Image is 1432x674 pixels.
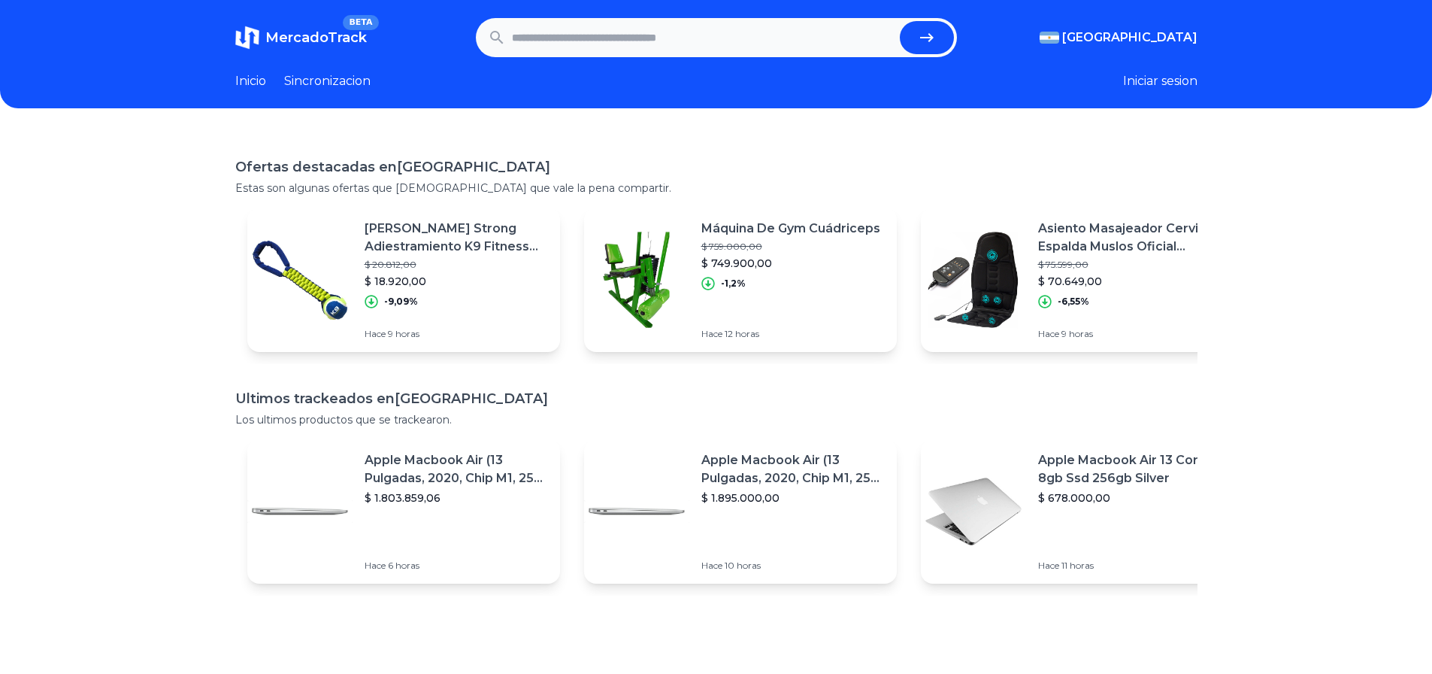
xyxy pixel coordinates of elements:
p: $ 759.000,00 [701,241,880,253]
p: -9,09% [384,296,418,308]
p: $ 75.599,00 [1038,259,1222,271]
h1: Ultimos trackeados en [GEOGRAPHIC_DATA] [235,388,1197,409]
img: Argentina [1040,32,1059,44]
button: Iniciar sesion [1123,72,1197,90]
a: Featured imageAsiento Masajeador Cervical Espalda Muslos Oficial Gadnic$ 75.599,00$ 70.649,00-6,5... [921,208,1234,352]
a: Featured imageApple Macbook Air (13 Pulgadas, 2020, Chip M1, 256 Gb De Ssd, 8 Gb De Ram) - Plata$... [584,439,897,584]
a: Sincronizacion [284,72,371,90]
p: Máquina De Gym Cuádriceps [701,220,880,238]
p: Hace 10 horas [701,560,885,572]
p: Hace 11 horas [1038,560,1222,572]
img: Featured image [584,227,689,332]
p: $ 749.900,00 [701,256,880,271]
p: Apple Macbook Air 13 Core I5 8gb Ssd 256gb Silver [1038,451,1222,487]
a: Featured imageMáquina De Gym Cuádriceps$ 759.000,00$ 749.900,00-1,2%Hace 12 horas [584,208,897,352]
p: Estas son algunas ofertas que [DEMOGRAPHIC_DATA] que vale la pena compartir. [235,181,1197,196]
p: Hace 12 horas [701,328,880,340]
p: $ 18.920,00 [365,274,548,289]
p: $ 20.812,00 [365,259,548,271]
p: $ 1.803.859,06 [365,490,548,506]
img: Featured image [584,459,689,564]
p: $ 70.649,00 [1038,274,1222,289]
span: [GEOGRAPHIC_DATA] [1062,29,1197,47]
a: Featured image[PERSON_NAME] Strong Adiestramiento K9 Fitness Perro Juego$ 20.812,00$ 18.920,00-9,... [247,208,560,352]
a: Featured imageApple Macbook Air 13 Core I5 8gb Ssd 256gb Silver$ 678.000,00Hace 11 horas [921,439,1234,584]
p: -6,55% [1058,296,1089,308]
a: MercadoTrackBETA [235,26,367,50]
span: BETA [343,15,378,30]
p: [PERSON_NAME] Strong Adiestramiento K9 Fitness Perro Juego [365,220,548,256]
a: Inicio [235,72,266,90]
p: $ 1.895.000,00 [701,490,885,506]
a: Featured imageApple Macbook Air (13 Pulgadas, 2020, Chip M1, 256 Gb De Ssd, 8 Gb De Ram) - Plata$... [247,439,560,584]
img: Featured image [247,459,353,564]
p: Hace 9 horas [365,328,548,340]
img: Featured image [921,227,1026,332]
p: Hace 9 horas [1038,328,1222,340]
button: [GEOGRAPHIC_DATA] [1040,29,1197,47]
p: -1,2% [721,278,746,290]
img: Featured image [921,459,1026,564]
img: Featured image [247,227,353,332]
img: MercadoTrack [235,26,259,50]
p: Los ultimos productos que se trackearon. [235,412,1197,427]
span: MercadoTrack [265,29,367,46]
p: Apple Macbook Air (13 Pulgadas, 2020, Chip M1, 256 Gb De Ssd, 8 Gb De Ram) - Plata [365,451,548,487]
p: Apple Macbook Air (13 Pulgadas, 2020, Chip M1, 256 Gb De Ssd, 8 Gb De Ram) - Plata [701,451,885,487]
p: Hace 6 horas [365,560,548,572]
p: $ 678.000,00 [1038,490,1222,506]
h1: Ofertas destacadas en [GEOGRAPHIC_DATA] [235,156,1197,178]
p: Asiento Masajeador Cervical Espalda Muslos Oficial Gadnic [1038,220,1222,256]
